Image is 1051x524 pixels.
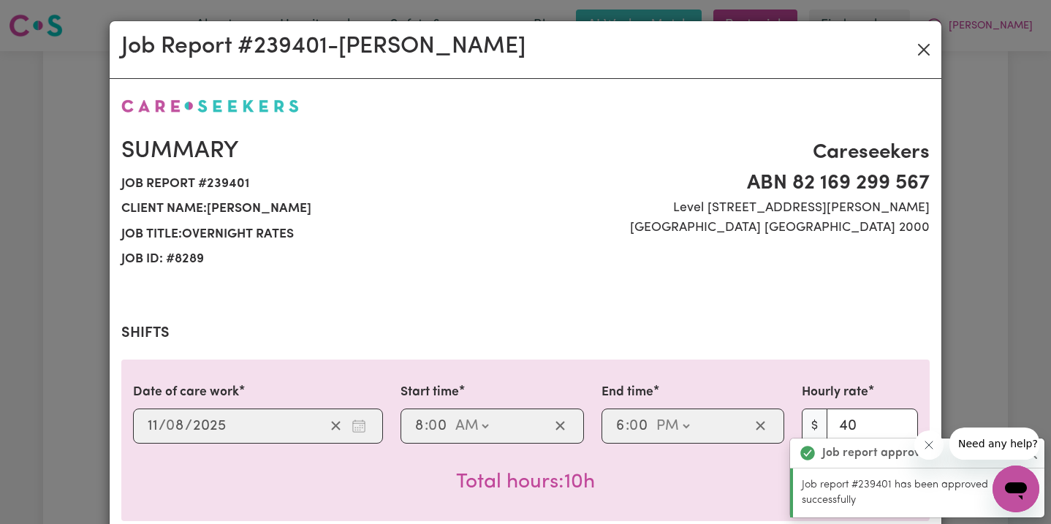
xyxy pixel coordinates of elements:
[325,415,347,437] button: Clear date
[121,324,930,342] h2: Shifts
[429,415,448,437] input: --
[912,38,936,61] button: Close
[629,419,638,433] span: 0
[615,415,626,437] input: --
[414,415,425,437] input: --
[121,137,517,165] h2: Summary
[185,418,192,434] span: /
[534,219,930,238] span: [GEOGRAPHIC_DATA] [GEOGRAPHIC_DATA] 2000
[802,383,868,402] label: Hourly rate
[159,418,166,434] span: /
[147,415,159,437] input: --
[914,430,944,460] iframe: Close message
[121,172,517,197] span: Job report # 239401
[192,415,227,437] input: ----
[630,415,649,437] input: --
[822,444,934,462] strong: Job report approved
[802,477,1036,509] p: Job report #239401 has been approved successfully
[802,409,827,444] span: $
[121,99,299,113] img: Careseekers logo
[425,418,428,434] span: :
[347,415,371,437] button: Enter the date of care work
[166,419,175,433] span: 0
[121,33,525,61] h2: Job Report # 239401 - [PERSON_NAME]
[993,466,1039,512] iframe: Button to launch messaging window
[534,137,930,168] span: Careseekers
[121,247,517,272] span: Job ID: # 8289
[534,168,930,199] span: ABN 82 169 299 567
[602,383,653,402] label: End time
[949,428,1039,460] iframe: Message from company
[626,418,629,434] span: :
[121,222,517,247] span: Job title: Overnight Rates
[456,472,595,493] span: Total hours worked: 10 hours
[121,197,517,221] span: Client name: [PERSON_NAME]
[428,419,437,433] span: 0
[167,415,185,437] input: --
[133,383,239,402] label: Date of care work
[401,383,459,402] label: Start time
[534,199,930,218] span: Level [STREET_ADDRESS][PERSON_NAME]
